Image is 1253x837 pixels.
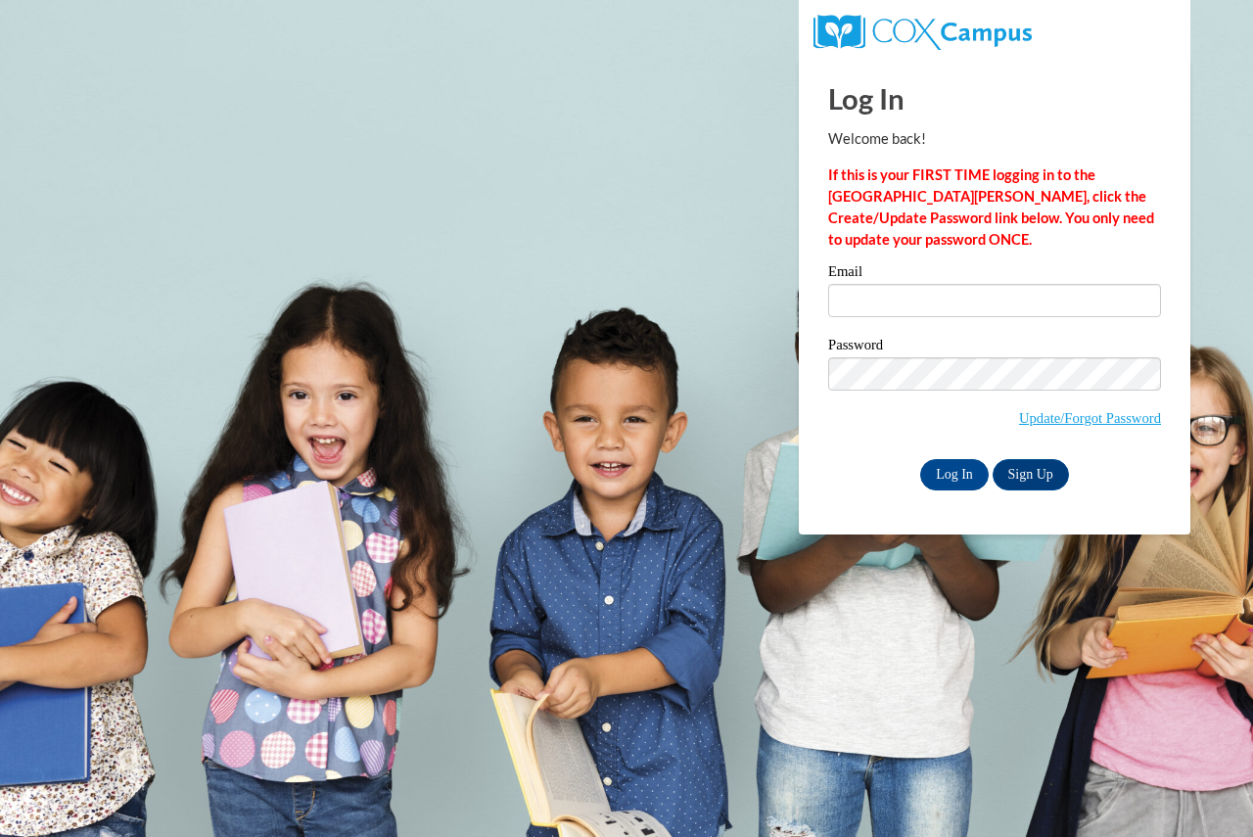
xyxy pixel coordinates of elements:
strong: If this is your FIRST TIME logging in to the [GEOGRAPHIC_DATA][PERSON_NAME], click the Create/Upd... [828,166,1154,248]
label: Email [828,264,1161,284]
img: COX Campus [813,15,1032,50]
h1: Log In [828,78,1161,118]
a: COX Campus [813,23,1032,39]
input: Log In [920,459,989,490]
a: Sign Up [993,459,1069,490]
label: Password [828,338,1161,357]
a: Update/Forgot Password [1019,410,1161,426]
p: Welcome back! [828,128,1161,150]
